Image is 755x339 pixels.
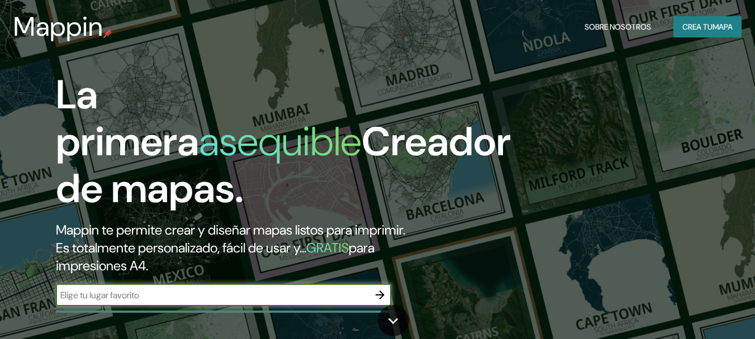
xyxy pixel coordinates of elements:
[585,22,651,32] font: Sobre nosotros
[713,22,733,32] font: mapa
[56,116,511,214] font: Creador de mapas.
[13,9,103,44] font: Mappin
[56,221,405,238] font: Mappin te permite crear y diseñar mapas listos para imprimir.
[306,239,349,256] font: GRATIS
[580,16,656,37] button: Sobre nosotros
[673,16,742,37] button: Crea tumapa
[56,289,369,302] input: Elige tu lugar favorito
[56,239,306,256] font: Es totalmente personalizado, fácil de usar y...
[682,22,713,32] font: Crea tu
[199,116,362,168] font: asequible
[56,69,199,168] font: La primera
[103,29,112,38] img: pin de mapeo
[56,239,374,274] font: para impresiones A4.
